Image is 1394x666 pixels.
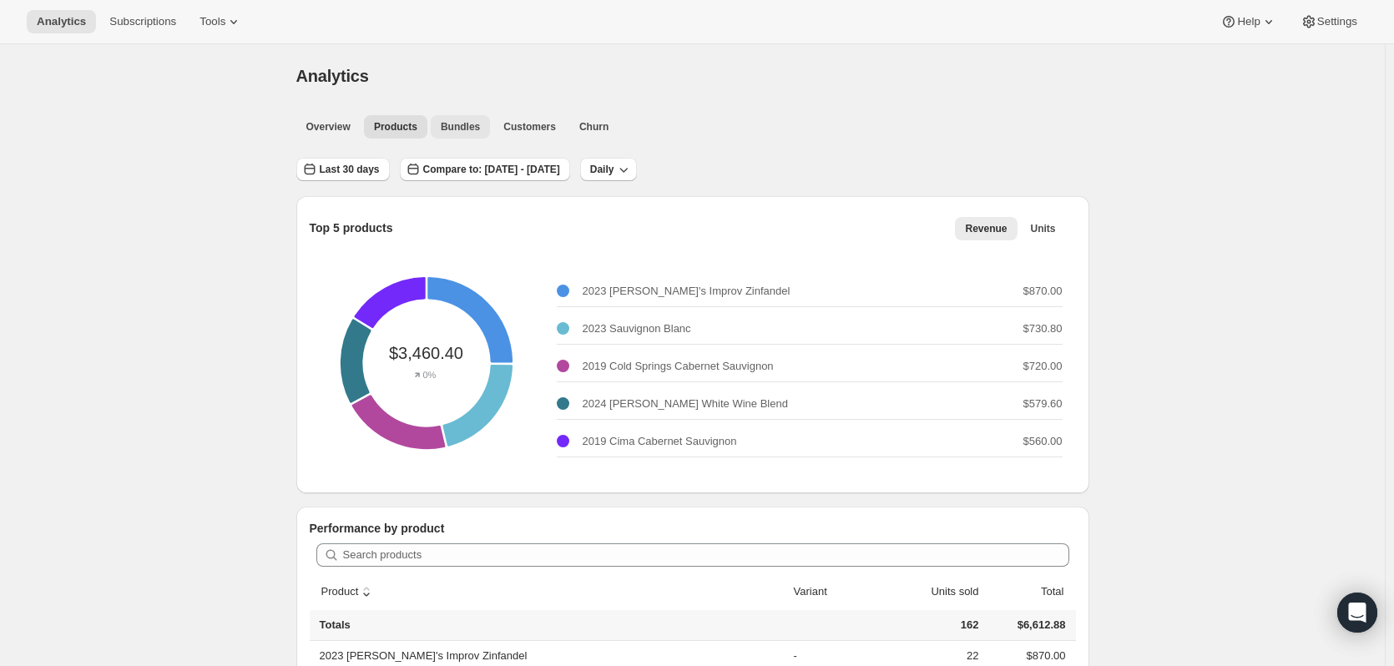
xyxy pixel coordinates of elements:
[306,120,351,134] span: Overview
[319,576,378,608] button: sort ascending byProduct
[310,610,789,641] th: Totals
[590,163,614,176] span: Daily
[296,67,369,85] span: Analytics
[583,433,737,450] p: 2019 Cima Cabernet Sauvignon
[876,610,983,641] td: 162
[580,158,638,181] button: Daily
[1023,320,1063,337] p: $730.80
[983,610,1075,641] td: $6,612.88
[310,520,1076,537] p: Performance by product
[310,219,393,236] p: Top 5 products
[583,320,691,337] p: 2023 Sauvignon Blanc
[296,158,390,181] button: Last 30 days
[1023,358,1063,375] p: $720.00
[583,283,790,300] p: 2023 [PERSON_NAME]'s Improv Zinfandel
[441,120,480,134] span: Bundles
[109,15,176,28] span: Subscriptions
[1317,15,1357,28] span: Settings
[343,543,1069,567] input: Search products
[1022,576,1066,608] button: Total
[200,15,225,28] span: Tools
[1031,222,1056,235] span: Units
[27,10,96,33] button: Analytics
[99,10,186,33] button: Subscriptions
[965,222,1007,235] span: Revenue
[791,576,846,608] button: Variant
[1337,593,1377,633] div: Open Intercom Messenger
[374,120,417,134] span: Products
[1023,396,1063,412] p: $579.60
[503,120,556,134] span: Customers
[1290,10,1367,33] button: Settings
[400,158,570,181] button: Compare to: [DATE] - [DATE]
[1023,283,1063,300] p: $870.00
[583,358,774,375] p: 2019 Cold Springs Cabernet Sauvignon
[912,576,981,608] button: Units sold
[1210,10,1286,33] button: Help
[1023,433,1063,450] p: $560.00
[423,163,560,176] span: Compare to: [DATE] - [DATE]
[37,15,86,28] span: Analytics
[1237,15,1260,28] span: Help
[579,120,609,134] span: Churn
[583,396,788,412] p: 2024 [PERSON_NAME] White Wine Blend
[189,10,252,33] button: Tools
[320,163,380,176] span: Last 30 days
